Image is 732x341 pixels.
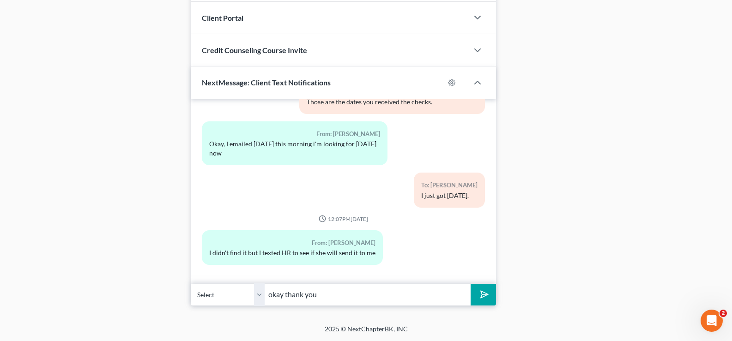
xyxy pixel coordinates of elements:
div: I just got [DATE]. [421,191,478,200]
div: 2025 © NextChapterBK, INC [103,324,629,341]
div: I didn't find it but I texted HR to see if she will send it to me [209,248,375,257]
span: Client Portal [202,13,243,22]
span: NextMessage: Client Text Notifications [202,78,331,87]
div: From: [PERSON_NAME] [209,238,375,248]
iframe: Intercom live chat [701,310,723,332]
div: 12:07PM[DATE] [202,215,485,223]
span: 2 [720,310,727,317]
div: Okay, I emailed [DATE] this morning i'm looking for [DATE] now [209,139,380,158]
div: From: [PERSON_NAME] [209,129,380,139]
input: Say something... [265,283,471,306]
div: To: [PERSON_NAME] [421,180,478,191]
span: Credit Counseling Course Invite [202,46,307,54]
